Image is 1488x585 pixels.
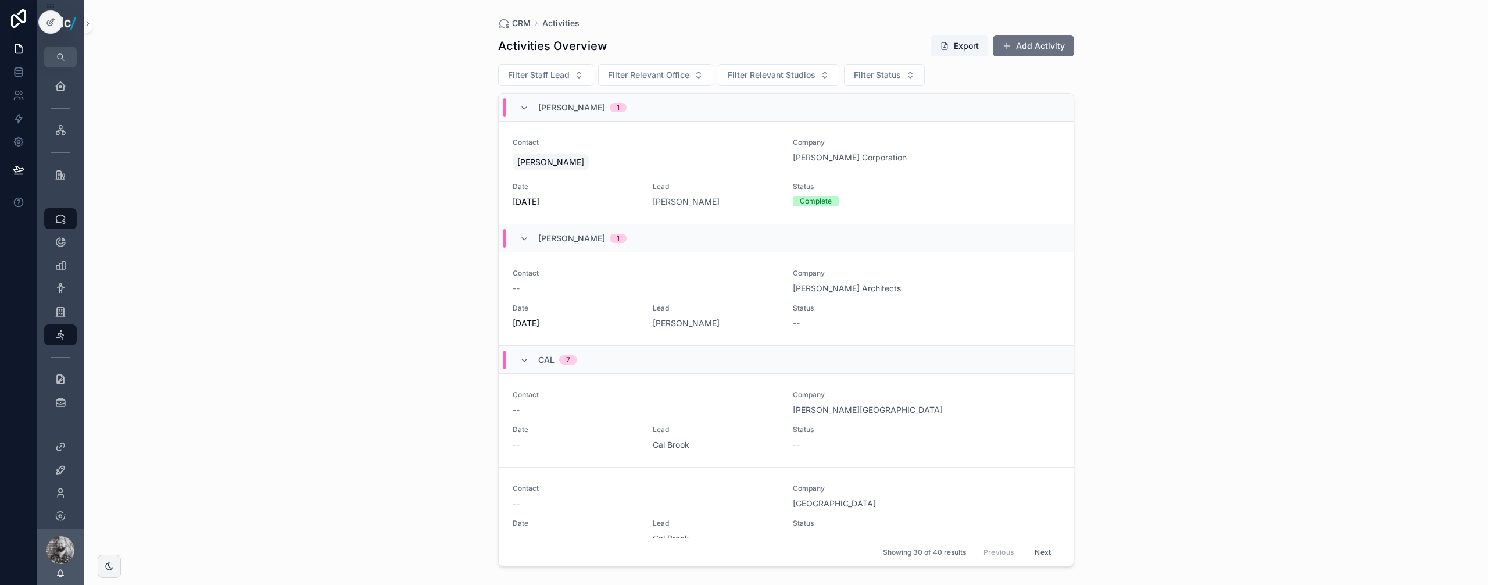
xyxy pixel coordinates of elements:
[653,519,779,528] span: Lead
[566,355,570,365] div: 7
[499,122,1074,224] a: Contact[PERSON_NAME]Company[PERSON_NAME] CorporationDate[DATE]Lead[PERSON_NAME]StatusComplete
[793,533,800,544] span: --
[513,196,639,208] span: [DATE]
[499,374,1074,468] a: Contact--Company[PERSON_NAME][GEOGRAPHIC_DATA]Date--LeadCal BrookStatus--
[793,304,919,313] span: Status
[793,318,800,329] span: --
[1026,543,1059,561] button: Next
[498,38,607,54] h1: Activities Overview
[931,35,988,56] button: Export
[653,533,689,544] a: Cal Brook
[37,67,84,529] div: scrollable content
[883,548,966,557] span: Showing 30 of 40 results
[513,439,520,451] span: --
[538,233,605,244] span: [PERSON_NAME]
[617,103,620,112] div: 1
[513,283,520,294] span: --
[498,64,593,86] button: Select Button
[653,318,720,329] a: [PERSON_NAME]
[608,69,689,81] span: Filter Relevant Office
[513,519,639,528] span: Date
[513,182,639,191] span: Date
[793,439,800,451] span: --
[513,138,779,147] span: Contact
[513,404,520,416] span: --
[718,64,839,86] button: Select Button
[542,17,580,29] a: Activities
[793,138,1060,147] span: Company
[793,425,919,434] span: Status
[508,69,570,81] span: Filter Staff Lead
[653,182,779,191] span: Lead
[793,519,919,528] span: Status
[653,304,779,313] span: Lead
[793,404,943,416] a: [PERSON_NAME][GEOGRAPHIC_DATA]
[844,64,925,86] button: Select Button
[793,269,1060,278] span: Company
[498,17,531,29] a: CRM
[653,196,720,208] a: [PERSON_NAME]
[617,234,620,243] div: 1
[653,425,779,434] span: Lead
[513,304,639,313] span: Date
[538,354,555,366] span: Cal
[728,69,815,81] span: Filter Relevant Studios
[513,318,639,329] span: [DATE]
[793,498,876,509] a: [GEOGRAPHIC_DATA]
[513,390,779,399] span: Contact
[499,252,1074,346] a: Contact--Company[PERSON_NAME] ArchitectsDate[DATE]Lead[PERSON_NAME]Status--
[499,468,1074,561] a: Contact--Company[GEOGRAPHIC_DATA]Date--LeadCal BrookStatus--
[800,196,832,206] div: Complete
[517,156,584,168] span: [PERSON_NAME]
[793,390,1060,399] span: Company
[513,269,779,278] span: Contact
[793,283,901,294] a: [PERSON_NAME] Architects
[598,64,713,86] button: Select Button
[854,69,901,81] span: Filter Status
[793,182,919,191] span: Status
[513,533,520,544] span: --
[512,17,531,29] span: CRM
[993,35,1074,56] button: Add Activity
[653,439,689,451] a: Cal Brook
[513,498,520,509] span: --
[793,152,907,163] a: [PERSON_NAME] Corporation
[538,102,605,113] span: [PERSON_NAME]
[793,484,1060,493] span: Company
[513,484,779,493] span: Contact
[513,425,639,434] span: Date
